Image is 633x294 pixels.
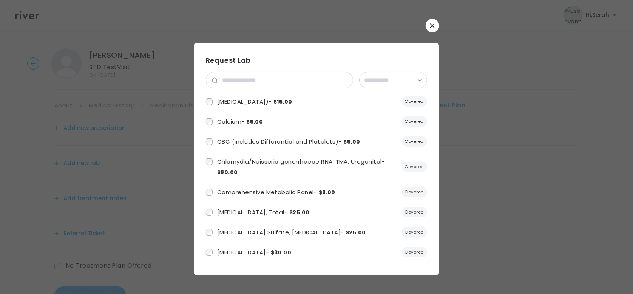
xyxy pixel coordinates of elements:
[217,188,335,196] span: Comprehensive Metabolic Panel -
[346,229,366,236] span: $25.00
[402,96,427,107] span: Covered
[206,98,213,105] input: 6011f4ed-cb71-4ae5-a3c2-43447023e8db
[218,72,353,88] input: search
[217,118,263,125] span: Calcium -
[206,158,213,165] input: dd7ae634-6980-41d6-8bd9-33571f4dafea
[217,248,291,256] span: [MEDICAL_DATA] -
[402,162,427,172] span: Covered
[206,189,213,196] input: 5071f9c3-1237-4082-afe5-dcdc7bce373b
[402,136,427,147] span: Covered
[206,209,213,216] input: a1bc6bee-d3a1-4861-8147-efb985f5f94b
[271,249,292,256] span: $30.00
[402,187,427,197] span: Covered
[206,138,213,145] input: 5328a414-438c-4463-9e64-9eaf50b98f31
[206,55,427,66] h3: Request Lab
[402,116,427,127] span: Covered
[402,207,427,217] span: Covered
[273,98,292,105] span: $15.00
[402,227,427,237] span: Covered
[217,169,238,176] span: $80.00
[344,138,360,145] span: $5.00
[217,138,360,145] span: CBC (includes Differential and Platelets) -
[289,209,310,216] span: $25.00
[319,189,335,196] span: $8.00
[206,118,213,125] input: 08d28cbe-17f7-479b-a414-f2852daa1c0a
[206,249,213,256] input: f23254a5-1ec1-4105-aa8b-024bcb072878
[402,247,427,257] span: Covered
[217,208,310,216] span: [MEDICAL_DATA], Total -
[246,118,263,125] span: $5.00
[206,229,213,236] input: 43cfd559-4b67-4674-9f99-058ec4aebaea
[217,97,292,105] span: [MEDICAL_DATA]) -
[217,228,366,236] span: [MEDICAL_DATA] Sulfate, [MEDICAL_DATA] -
[217,158,385,176] span: Chlamydia/Neisseria gonorrhoeae RNA, TMA, Urogenital -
